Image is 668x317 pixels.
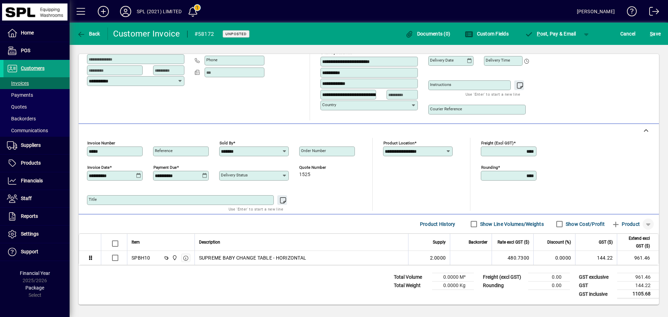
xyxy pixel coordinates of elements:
span: Custom Fields [465,31,509,37]
span: 2.0000 [430,254,446,261]
mat-label: Country [322,102,336,107]
a: Financials [3,172,70,190]
a: Payments [3,89,70,101]
span: Customers [21,65,45,71]
button: Back [75,27,102,40]
mat-label: Reference [155,148,173,153]
mat-label: Instructions [430,82,451,87]
a: Knowledge Base [622,1,637,24]
span: P [537,31,540,37]
td: 1105.68 [617,290,659,299]
a: Reports [3,208,70,225]
button: Add [92,5,114,18]
span: GST ($) [599,238,613,246]
mat-label: Courier Reference [430,106,462,111]
div: Customer Invoice [113,28,180,39]
span: Documents (0) [405,31,450,37]
span: Staff [21,196,32,201]
span: Financial Year [20,270,50,276]
mat-label: Sold by [220,141,233,145]
span: Home [21,30,34,35]
span: SUPREME BABY CHANGE TABLE - HORIZONTAL [199,254,307,261]
button: Custom Fields [463,27,510,40]
button: Product [608,218,643,230]
td: 0.00 [528,282,570,290]
span: Discount (%) [547,238,571,246]
mat-label: Phone [206,57,217,62]
td: Total Volume [390,273,432,282]
td: 144.22 [575,251,617,265]
mat-label: Invoice number [87,141,115,145]
a: Home [3,24,70,42]
td: Rounding [479,282,528,290]
span: Products [21,160,41,166]
a: Communications [3,125,70,136]
td: 144.22 [617,282,659,290]
mat-hint: Use 'Enter' to start a new line [229,205,283,213]
span: Financials [21,178,43,183]
a: Suppliers [3,137,70,154]
span: Product [612,219,640,230]
span: Settings [21,231,39,237]
span: Back [77,31,100,37]
td: 0.0000 [533,251,575,265]
mat-label: Delivery date [430,58,454,63]
span: ave [650,28,661,39]
mat-label: Delivery time [486,58,510,63]
a: Support [3,243,70,261]
app-page-header-button: Back [70,27,108,40]
div: #58172 [194,29,214,40]
a: Settings [3,225,70,243]
td: 0.0000 Kg [432,282,474,290]
span: Communications [7,128,48,133]
a: Invoices [3,77,70,89]
span: SPL (2021) Limited [170,254,178,262]
a: Logout [644,1,659,24]
span: Product History [420,219,455,230]
td: GST inclusive [575,290,617,299]
td: GST [575,282,617,290]
span: S [650,31,653,37]
label: Show Cost/Profit [564,221,605,228]
mat-label: Title [89,197,97,202]
a: Staff [3,190,70,207]
button: Cancel [619,27,637,40]
mat-label: Freight (excl GST) [481,141,514,145]
a: Products [3,154,70,172]
td: 961.46 [617,251,659,265]
span: Item [132,238,140,246]
a: Quotes [3,101,70,113]
button: Save [648,27,662,40]
button: Product History [417,218,458,230]
mat-label: Invoice date [87,165,110,170]
span: Quotes [7,104,27,110]
span: ost, Pay & Email [525,31,576,37]
span: Description [199,238,220,246]
span: Cancel [620,28,636,39]
button: Profile [114,5,137,18]
span: POS [21,48,30,53]
td: Freight (excl GST) [479,273,528,282]
td: 0.00 [528,273,570,282]
span: Backorders [7,116,36,121]
a: View on map [408,43,420,54]
td: Total Weight [390,282,432,290]
div: SPL (2021) LIMITED [137,6,182,17]
mat-label: Delivery status [221,173,248,177]
span: Backorder [469,238,487,246]
button: Documents (0) [403,27,452,40]
span: Extend excl GST ($) [621,235,650,250]
span: Invoices [7,80,29,86]
span: Unposted [225,32,247,36]
span: Rate excl GST ($) [498,238,529,246]
div: 480.7300 [496,254,529,261]
mat-label: Rounding [481,165,498,170]
div: [PERSON_NAME] [577,6,615,17]
mat-label: Order number [301,148,326,153]
span: Reports [21,213,38,219]
span: Supply [433,238,446,246]
span: Support [21,249,38,254]
mat-hint: Use 'Enter' to start a new line [466,90,520,98]
mat-label: Product location [383,141,414,145]
a: Backorders [3,113,70,125]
